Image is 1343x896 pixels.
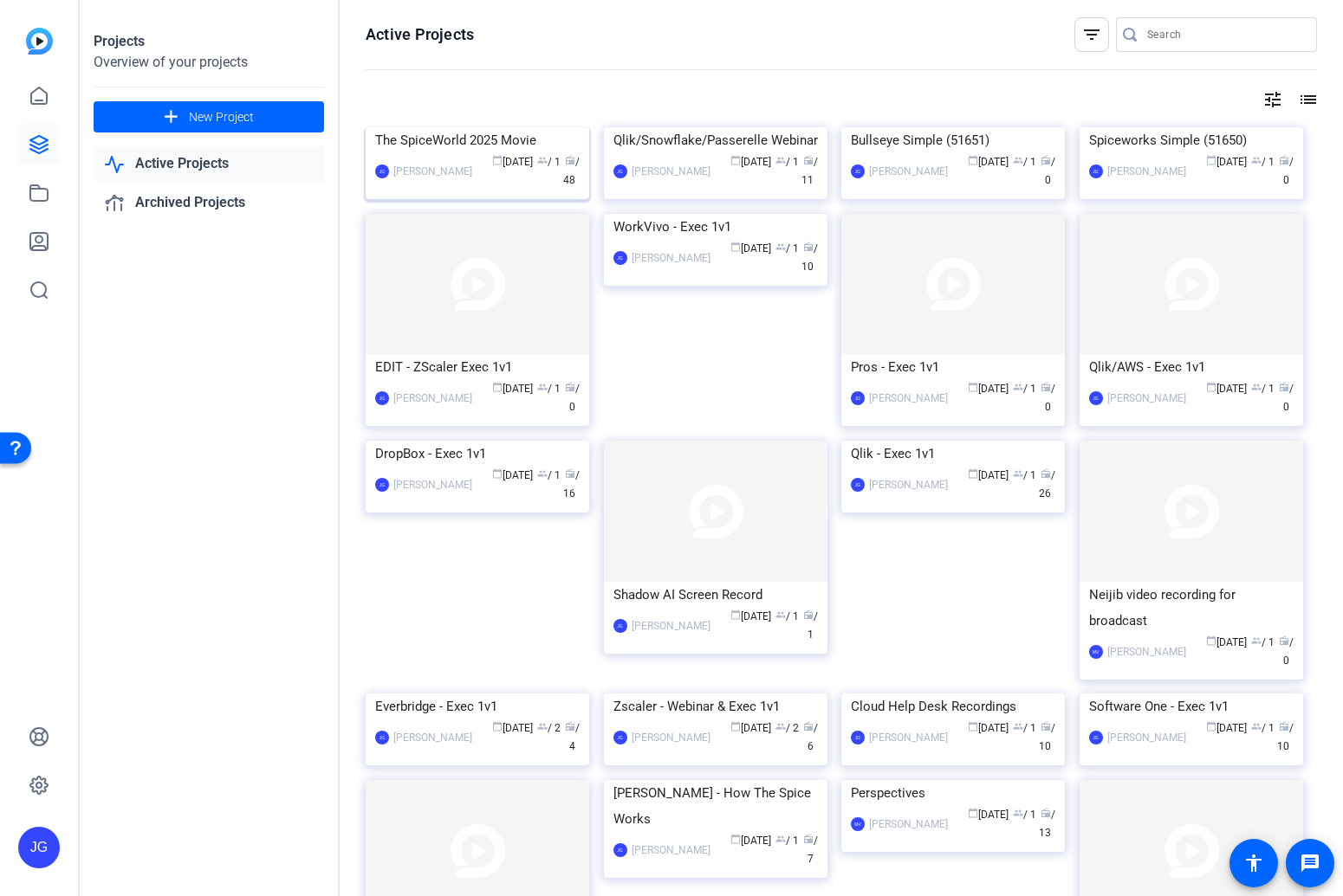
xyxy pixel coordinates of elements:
[1089,731,1103,745] div: JG
[375,731,389,745] div: JG
[1041,383,1055,413] span: / 0
[1279,382,1289,392] span: radio
[1107,729,1186,746] div: [PERSON_NAME]
[1251,721,1262,732] span: group
[730,155,741,165] span: calendar_today
[775,155,786,165] span: group
[1206,636,1247,648] span: [DATE]
[1206,155,1216,165] span: calendar_today
[366,24,474,45] h1: Active Projects
[632,249,710,267] div: [PERSON_NAME]
[869,163,948,180] div: [PERSON_NAME]
[1013,156,1036,168] span: / 1
[775,721,786,732] span: group
[94,31,324,52] div: Projects
[492,722,533,734] span: [DATE]
[565,721,575,732] span: radio
[968,382,978,392] span: calendar_today
[803,722,818,752] span: / 6
[1089,354,1294,380] div: Qlik/AWS - Exec 1v1
[775,156,799,168] span: / 1
[492,155,503,165] span: calendar_today
[851,731,865,745] div: JG
[1039,469,1055,500] span: / 26
[375,693,580,719] div: Everbridge - Exec 1v1
[613,251,627,265] div: JG
[968,469,1009,481] span: [DATE]
[1279,635,1289,646] span: radio
[537,468,548,479] span: group
[851,817,865,831] div: MV
[801,156,818,186] span: / 11
[803,242,814,252] span: radio
[869,476,948,493] div: [PERSON_NAME]
[1300,853,1320,873] mat-icon: message
[1013,721,1023,732] span: group
[730,242,741,252] span: calendar_today
[775,835,799,847] span: / 1
[1206,383,1247,395] span: [DATE]
[393,390,472,407] div: [PERSON_NAME]
[18,827,60,868] div: JG
[537,469,561,481] span: / 1
[632,841,710,859] div: [PERSON_NAME]
[803,155,814,165] span: radio
[968,468,978,479] span: calendar_today
[375,164,389,178] div: JG
[803,834,814,844] span: radio
[492,383,533,395] span: [DATE]
[492,156,533,168] span: [DATE]
[730,609,741,620] span: calendar_today
[565,383,580,413] span: / 0
[537,383,561,395] span: / 1
[730,610,771,622] span: [DATE]
[851,391,865,405] div: JG
[1089,693,1294,719] div: Software One - Exec 1v1
[375,391,389,405] div: JG
[189,108,254,126] span: New Project
[1251,722,1275,734] span: / 1
[1089,582,1294,634] div: Neijib video recording for broadcast
[393,729,472,746] div: [PERSON_NAME]
[1279,383,1294,413] span: / 0
[775,834,786,844] span: group
[1107,390,1186,407] div: [PERSON_NAME]
[393,476,472,493] div: [PERSON_NAME]
[94,101,324,132] button: New Project
[26,28,53,55] img: blue-gradient.svg
[968,808,978,818] span: calendar_today
[851,693,1055,719] div: Cloud Help Desk Recordings
[537,156,561,168] span: / 1
[1206,722,1247,734] span: [DATE]
[1107,163,1186,180] div: [PERSON_NAME]
[1251,383,1275,395] span: / 1
[803,609,814,620] span: radio
[1279,155,1289,165] span: radio
[375,127,580,153] div: The SpiceWorld 2025 Movie
[1206,382,1216,392] span: calendar_today
[1206,721,1216,732] span: calendar_today
[1089,127,1294,153] div: Spiceworks Simple (51650)
[1013,383,1036,395] span: / 1
[968,722,1009,734] span: [DATE]
[775,242,786,252] span: group
[1041,468,1051,479] span: radio
[1251,382,1262,392] span: group
[565,468,575,479] span: radio
[632,729,710,746] div: [PERSON_NAME]
[563,156,580,186] span: / 48
[565,155,575,165] span: radio
[1081,24,1102,45] mat-icon: filter_list
[613,843,627,857] div: JG
[730,834,741,844] span: calendar_today
[613,164,627,178] div: JG
[537,722,561,734] span: / 2
[613,731,627,745] div: JG
[869,729,948,746] div: [PERSON_NAME]
[537,382,548,392] span: group
[1039,809,1055,839] span: / 13
[803,721,814,732] span: radio
[1013,722,1036,734] span: / 1
[1279,156,1294,186] span: / 0
[968,156,1009,168] span: [DATE]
